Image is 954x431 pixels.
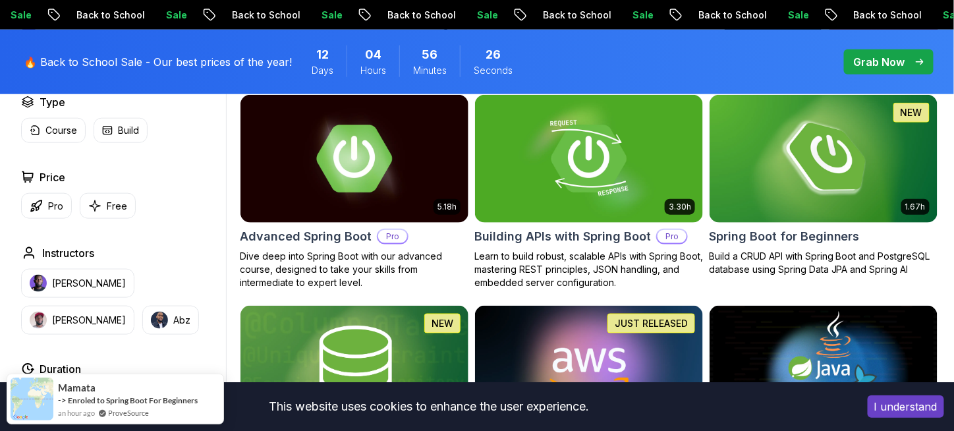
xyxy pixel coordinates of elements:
button: instructor img[PERSON_NAME] [21,306,134,335]
p: Back to School [463,9,552,22]
button: Pro [21,193,72,219]
p: Dive deep into Spring Boot with our advanced course, designed to take your skills from intermedia... [240,250,469,289]
p: [PERSON_NAME] [52,277,126,290]
p: JUST RELEASED [615,317,688,330]
p: 5.18h [437,202,457,212]
img: provesource social proof notification image [11,378,53,420]
a: Spring Boot for Beginners card1.67hNEWSpring Boot for BeginnersBuild a CRUD API with Spring Boot ... [709,94,938,276]
span: -> [58,395,67,405]
p: 3.30h [669,202,691,212]
span: Minutes [413,64,447,77]
h2: Type [40,94,65,110]
span: Seconds [474,64,513,77]
p: Back to School [773,9,863,22]
img: instructor img [30,312,47,329]
p: Back to School [618,9,708,22]
p: NEW [432,317,453,330]
h2: Price [40,169,65,185]
p: NEW [901,106,922,119]
h2: Instructors [42,245,94,261]
p: Pro [378,230,407,243]
a: Enroled to Spring Boot For Beginners [68,395,198,405]
img: Spring Boot for Beginners card [710,95,938,223]
a: Advanced Spring Boot card5.18hAdvanced Spring BootProDive deep into Spring Boot with our advanced... [240,94,469,289]
p: Back to School [152,9,241,22]
button: Accept cookies [868,395,944,418]
span: 4 Hours [365,45,381,64]
p: Pro [48,200,63,213]
p: Back to School [307,9,397,22]
button: Build [94,118,148,143]
h2: Building APIs with Spring Boot [474,227,651,246]
div: This website uses cookies to enhance the user experience. [10,392,848,421]
img: instructor img [151,312,168,329]
img: instructor img [30,275,47,292]
p: Sale [863,9,905,22]
p: Sale [708,9,750,22]
button: instructor img[PERSON_NAME] [21,269,134,298]
p: Learn to build robust, scalable APIs with Spring Boot, mastering REST principles, JSON handling, ... [474,250,704,289]
p: Abz [173,314,190,327]
p: Sale [86,9,128,22]
span: Days [312,64,333,77]
span: 26 Seconds [486,45,501,64]
p: Grab Now [854,54,905,70]
h2: Duration [40,361,81,377]
img: Building APIs with Spring Boot card [475,95,703,223]
p: 1.67h [905,202,926,212]
span: Mamata [58,382,96,393]
p: Sale [397,9,439,22]
span: 56 Minutes [422,45,438,64]
p: Course [45,124,77,137]
p: Sale [241,9,283,22]
button: Course [21,118,86,143]
p: Pro [658,230,687,243]
button: instructor imgAbz [142,306,199,335]
span: Hours [360,64,386,77]
p: 🔥 Back to School Sale - Our best prices of the year! [24,54,292,70]
img: Advanced Spring Boot card [240,95,468,223]
p: Free [107,200,127,213]
span: 12 Days [316,45,329,64]
p: Build a CRUD API with Spring Boot and PostgreSQL database using Spring Data JPA and Spring AI [709,250,938,276]
button: Free [80,193,136,219]
p: Sale [552,9,594,22]
span: an hour ago [58,407,95,418]
a: Building APIs with Spring Boot card3.30hBuilding APIs with Spring BootProLearn to build robust, s... [474,94,704,289]
p: [PERSON_NAME] [52,314,126,327]
h2: Spring Boot for Beginners [709,227,860,246]
a: ProveSource [108,407,149,418]
h2: Advanced Spring Boot [240,227,372,246]
p: Build [118,124,139,137]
